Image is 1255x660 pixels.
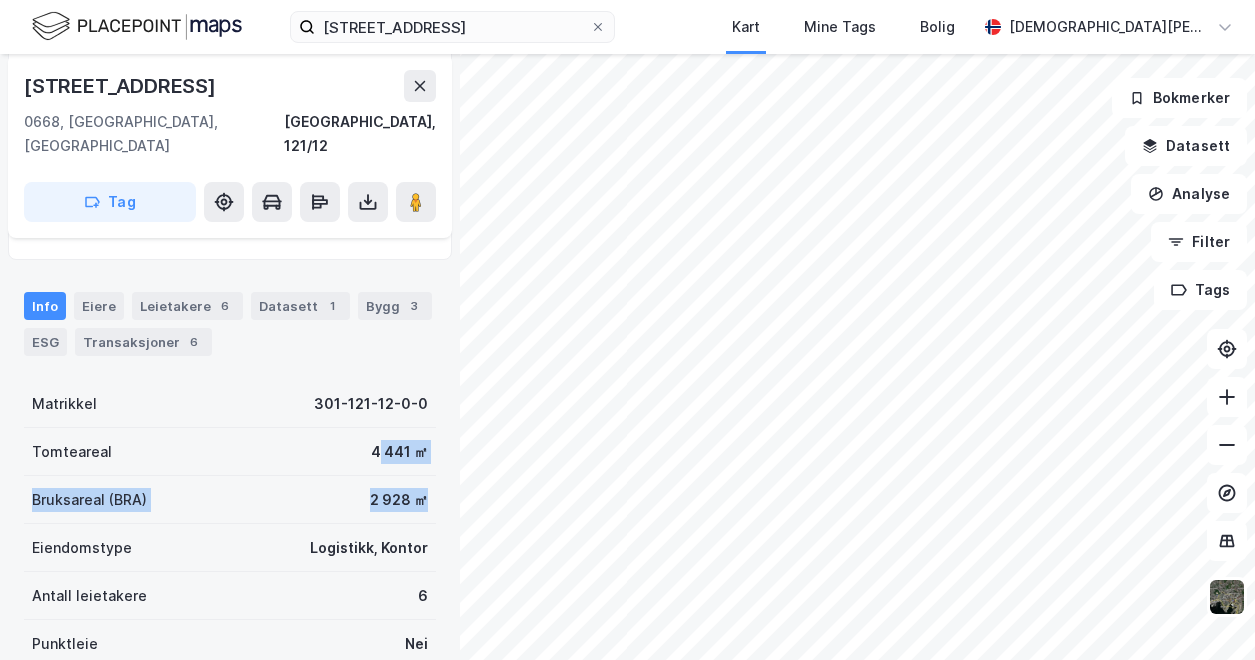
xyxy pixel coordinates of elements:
[405,632,428,656] div: Nei
[310,536,428,560] div: Logistikk, Kontor
[24,110,284,158] div: 0668, [GEOGRAPHIC_DATA], [GEOGRAPHIC_DATA]
[75,328,212,356] div: Transaksjoner
[1112,78,1247,118] button: Bokmerker
[251,292,350,320] div: Datasett
[24,328,67,356] div: ESG
[1151,222,1247,262] button: Filter
[1131,174,1247,214] button: Analyse
[74,292,124,320] div: Eiere
[404,296,424,316] div: 3
[371,440,428,464] div: 4 441 ㎡
[32,632,98,656] div: Punktleie
[370,488,428,512] div: 2 928 ㎡
[1155,564,1255,660] iframe: Chat Widget
[32,536,132,560] div: Eiendomstype
[24,182,196,222] button: Tag
[1009,15,1209,39] div: [DEMOGRAPHIC_DATA][PERSON_NAME]
[804,15,876,39] div: Mine Tags
[920,15,955,39] div: Bolig
[32,392,97,416] div: Matrikkel
[1154,270,1247,310] button: Tags
[418,584,428,608] div: 6
[184,332,204,352] div: 6
[215,296,235,316] div: 6
[24,292,66,320] div: Info
[322,296,342,316] div: 1
[315,12,590,42] input: Søk på adresse, matrikkel, gårdeiere, leietakere eller personer
[1125,126,1247,166] button: Datasett
[32,584,147,608] div: Antall leietakere
[314,392,428,416] div: 301-121-12-0-0
[732,15,760,39] div: Kart
[32,488,147,512] div: Bruksareal (BRA)
[358,292,432,320] div: Bygg
[32,440,112,464] div: Tomteareal
[32,9,242,44] img: logo.f888ab2527a4732fd821a326f86c7f29.svg
[24,70,220,102] div: [STREET_ADDRESS]
[132,292,243,320] div: Leietakere
[284,110,436,158] div: [GEOGRAPHIC_DATA], 121/12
